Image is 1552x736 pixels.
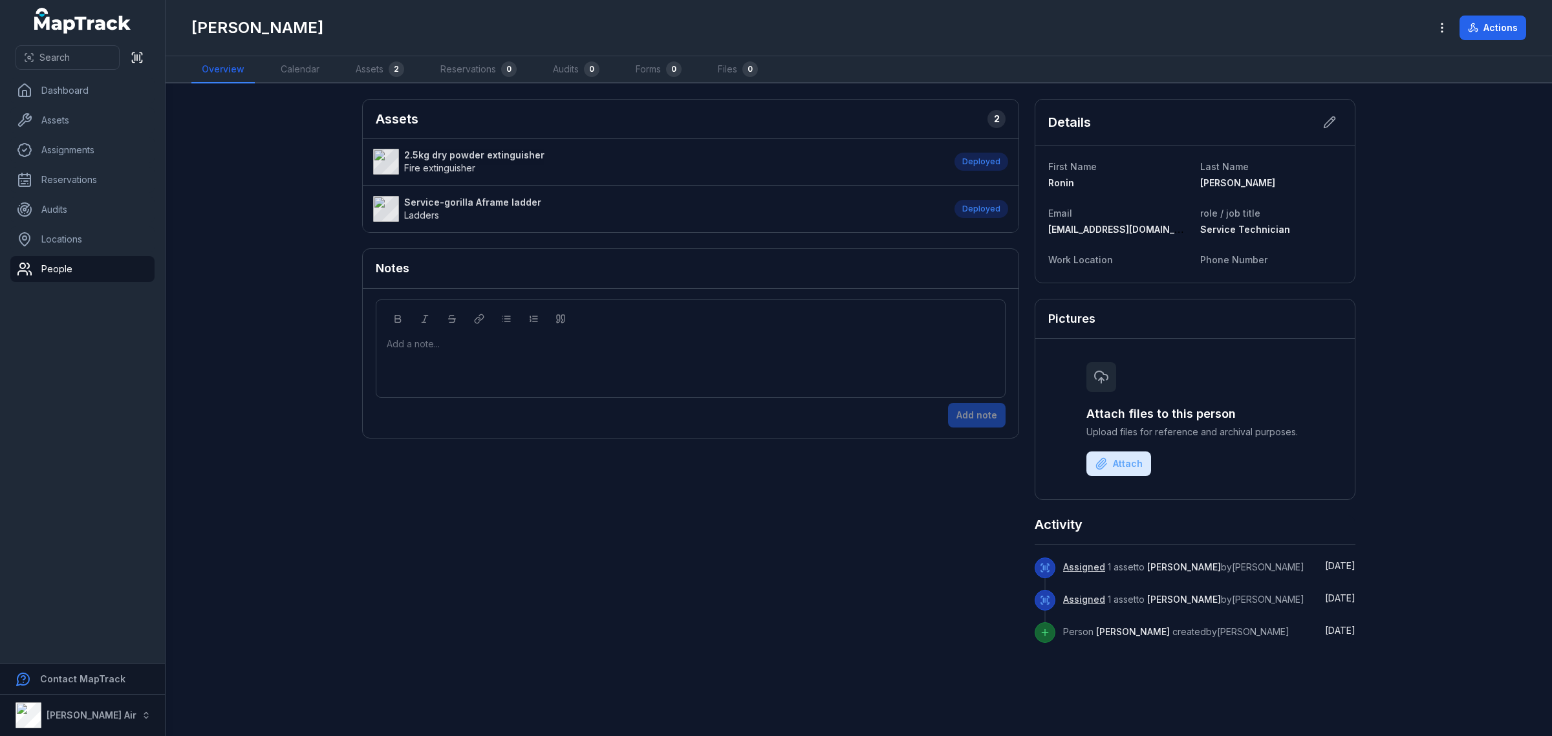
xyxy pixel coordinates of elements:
[376,110,418,128] h2: Assets
[191,56,255,83] a: Overview
[1200,208,1260,219] span: role / job title
[1048,254,1113,265] span: Work Location
[1086,451,1151,476] button: Attach
[1096,626,1170,637] span: [PERSON_NAME]
[584,61,599,77] div: 0
[16,45,120,70] button: Search
[40,673,125,684] strong: Contact MapTrack
[707,56,768,83] a: Files0
[1325,560,1355,571] time: 8/6/2025, 11:27:29 AM
[270,56,330,83] a: Calendar
[10,137,155,163] a: Assignments
[501,61,517,77] div: 0
[1200,254,1267,265] span: Phone Number
[987,110,1006,128] div: 2
[34,8,131,34] a: MapTrack
[1063,626,1289,637] span: Person created by [PERSON_NAME]
[1048,161,1097,172] span: First Name
[1325,625,1355,636] time: 8/4/2025, 1:18:51 PM
[1200,224,1290,235] span: Service Technician
[373,149,942,175] a: 2.5kg dry powder extinguisherFire extinguisher
[742,61,758,77] div: 0
[1048,208,1072,219] span: Email
[666,61,682,77] div: 0
[345,56,415,83] a: Assets2
[10,197,155,222] a: Audits
[1048,224,1204,235] span: [EMAIL_ADDRESS][DOMAIN_NAME]
[10,167,155,193] a: Reservations
[39,51,70,64] span: Search
[1048,113,1091,131] h2: Details
[373,196,942,222] a: Service-gorilla Aframe ladderLadders
[954,200,1008,218] div: Deployed
[1086,405,1304,423] h3: Attach files to this person
[404,162,475,173] span: Fire extinguisher
[1325,560,1355,571] span: [DATE]
[389,61,404,77] div: 2
[1063,561,1105,574] a: Assigned
[1200,177,1275,188] span: [PERSON_NAME]
[10,226,155,252] a: Locations
[1325,592,1355,603] span: [DATE]
[10,78,155,103] a: Dashboard
[1035,515,1083,534] h2: Activity
[1063,594,1304,605] span: 1 asset to by [PERSON_NAME]
[1086,426,1304,438] span: Upload files for reference and archival purposes.
[404,210,439,221] span: Ladders
[10,256,155,282] a: People
[376,259,409,277] h3: Notes
[191,17,323,38] h1: [PERSON_NAME]
[1460,16,1526,40] button: Actions
[954,153,1008,171] div: Deployed
[1063,561,1304,572] span: 1 asset to by [PERSON_NAME]
[625,56,692,83] a: Forms0
[404,196,541,209] strong: Service-gorilla Aframe ladder
[1147,594,1221,605] span: [PERSON_NAME]
[430,56,527,83] a: Reservations0
[1147,561,1221,572] span: [PERSON_NAME]
[1048,310,1095,328] h3: Pictures
[1048,177,1074,188] span: Ronin
[1325,625,1355,636] span: [DATE]
[1200,161,1249,172] span: Last Name
[10,107,155,133] a: Assets
[543,56,610,83] a: Audits0
[404,149,544,162] strong: 2.5kg dry powder extinguisher
[1063,593,1105,606] a: Assigned
[47,709,136,720] strong: [PERSON_NAME] Air
[1325,592,1355,603] time: 8/6/2025, 11:25:37 AM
